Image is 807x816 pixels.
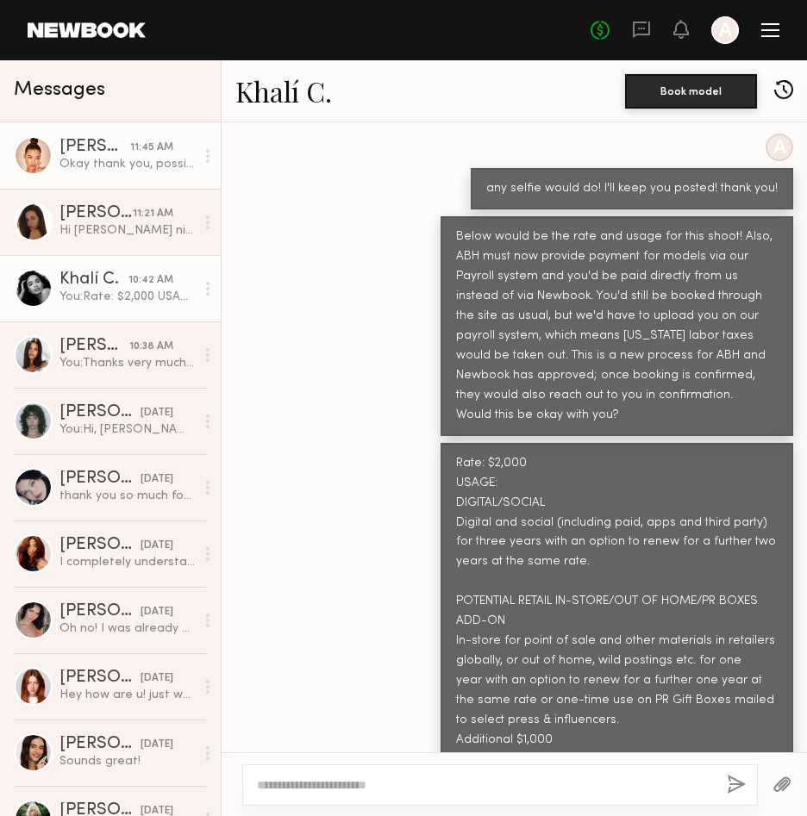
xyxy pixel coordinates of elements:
div: [PERSON_NAME] [59,338,129,355]
div: Khalí C. [59,271,128,289]
div: [DATE] [141,405,173,421]
div: [PERSON_NAME] [59,404,141,421]
div: [DATE] [141,737,173,753]
div: thank you so much for clearing things up, really appreciate it [PERSON_NAME]. Have a great day [59,488,195,504]
div: 10:42 AM [128,272,173,289]
div: [PERSON_NAME] [59,736,141,753]
span: Messages [14,80,105,100]
div: Oh no! I was already asleep and didn’t see the message! Yes, please reach out for the next one! H... [59,620,195,637]
div: [PERSON_NAME] [59,205,133,222]
div: 10:38 AM [129,339,173,355]
div: any selfie would do! I'll keep you posted! thank you! [486,179,778,199]
div: Rate: $2,000 USAGE: DIGITAL/SOCIAL Digital and social (including paid, apps and third party) for ... [456,454,778,770]
div: [PERSON_NAME] [59,603,141,620]
div: [PERSON_NAME] [59,537,141,554]
a: Book model [625,83,757,97]
a: Khalí C. [235,72,332,109]
div: Sounds great! [59,753,195,769]
div: Okay thank you, possibly I need to see if my flight is able to be moved 🥹 [59,156,195,172]
div: Hi [PERSON_NAME] nice to E meet you!unfortunately I am unable to take any jobs in the [GEOGRAPHIC... [59,222,195,239]
div: You: Rate: $2,000 USAGE: DIGITAL/SOCIAL Digital and social (including paid, apps and third party)... [59,289,195,305]
div: Below would be the rate and usage for this shoot! Also, ABH must now provide payment for models v... [456,227,778,426]
div: [DATE] [141,538,173,554]
a: A [711,16,739,44]
div: You: Thanks very much, I'll keep you posted! Also, ABH must now provide payment for models via ou... [59,355,195,371]
div: [PERSON_NAME] [59,470,141,488]
button: Book model [625,74,757,109]
div: Hey how are u! just wanted to reach out and share that I am now an influencer agent at Bounty LA ... [59,687,195,703]
div: I completely understand- atm it doesn’t make sense for me but hopefully in the future we can make... [59,554,195,570]
div: [DATE] [141,471,173,488]
div: [DATE] [141,604,173,620]
div: [PERSON_NAME] [59,670,141,687]
div: You: Hi, [PERSON_NAME]! It's [PERSON_NAME], Executive Producer at [PERSON_NAME][GEOGRAPHIC_DATA];... [59,421,195,438]
div: [PERSON_NAME] [59,139,130,156]
div: 11:21 AM [133,206,173,222]
div: 11:45 AM [130,140,173,156]
div: [DATE] [141,670,173,687]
